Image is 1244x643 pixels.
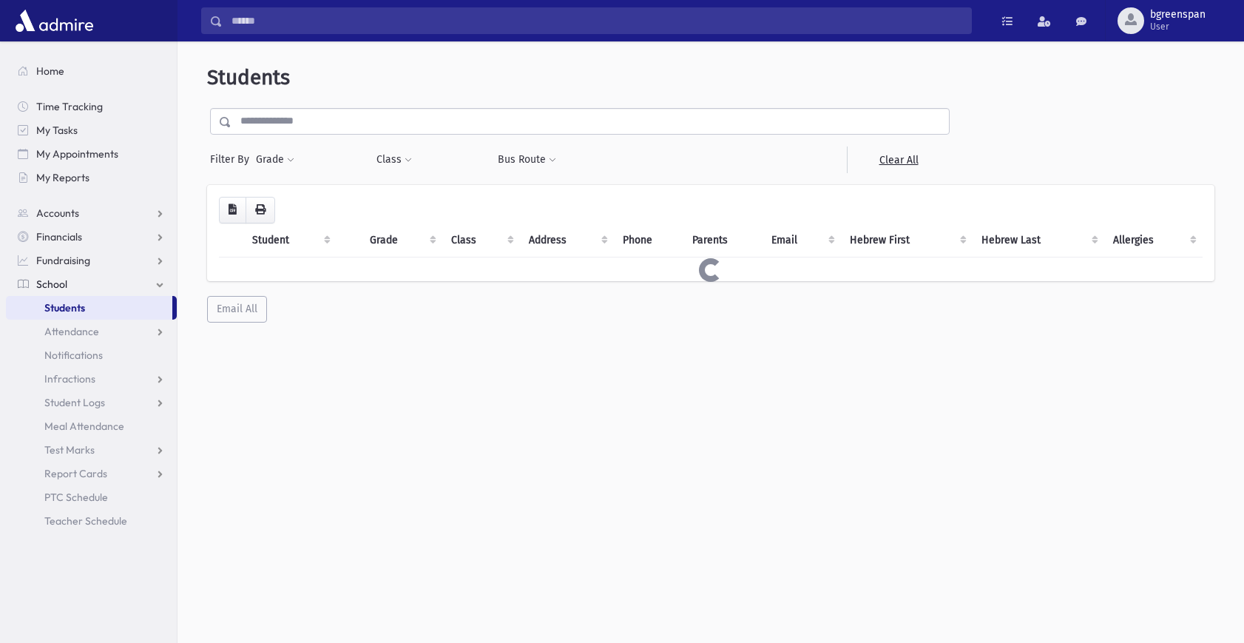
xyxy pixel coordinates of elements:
[255,147,295,173] button: Grade
[973,223,1103,257] th: Hebrew Last
[520,223,615,257] th: Address
[6,414,177,438] a: Meal Attendance
[1150,21,1206,33] span: User
[223,7,971,34] input: Search
[36,124,78,137] span: My Tasks
[6,166,177,189] a: My Reports
[361,223,442,257] th: Grade
[763,223,841,257] th: Email
[36,64,64,78] span: Home
[614,223,683,257] th: Phone
[36,277,67,291] span: School
[683,223,763,257] th: Parents
[847,147,950,173] a: Clear All
[207,296,267,323] button: Email All
[6,272,177,296] a: School
[12,6,97,36] img: AdmirePro
[6,462,177,485] a: Report Cards
[36,100,103,113] span: Time Tracking
[36,254,90,267] span: Fundraising
[6,320,177,343] a: Attendance
[44,491,108,504] span: PTC Schedule
[6,509,177,533] a: Teacher Schedule
[6,118,177,142] a: My Tasks
[243,223,337,257] th: Student
[210,152,255,167] span: Filter By
[6,142,177,166] a: My Appointments
[44,420,124,433] span: Meal Attendance
[6,485,177,509] a: PTC Schedule
[6,95,177,118] a: Time Tracking
[36,171,89,184] span: My Reports
[1150,9,1206,21] span: bgreenspan
[246,197,275,223] button: Print
[44,514,127,528] span: Teacher Schedule
[6,391,177,414] a: Student Logs
[36,230,82,243] span: Financials
[44,467,107,480] span: Report Cards
[6,225,177,249] a: Financials
[44,301,85,314] span: Students
[219,197,246,223] button: CSV
[1104,223,1203,257] th: Allergies
[6,249,177,272] a: Fundraising
[6,343,177,367] a: Notifications
[36,147,118,161] span: My Appointments
[207,65,290,90] span: Students
[6,296,172,320] a: Students
[36,206,79,220] span: Accounts
[44,325,99,338] span: Attendance
[841,223,973,257] th: Hebrew First
[6,367,177,391] a: Infractions
[497,147,557,173] button: Bus Route
[6,59,177,83] a: Home
[44,443,95,457] span: Test Marks
[44,372,95,386] span: Infractions
[376,147,413,173] button: Class
[44,396,105,409] span: Student Logs
[6,438,177,462] a: Test Marks
[442,223,519,257] th: Class
[6,201,177,225] a: Accounts
[44,349,103,362] span: Notifications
